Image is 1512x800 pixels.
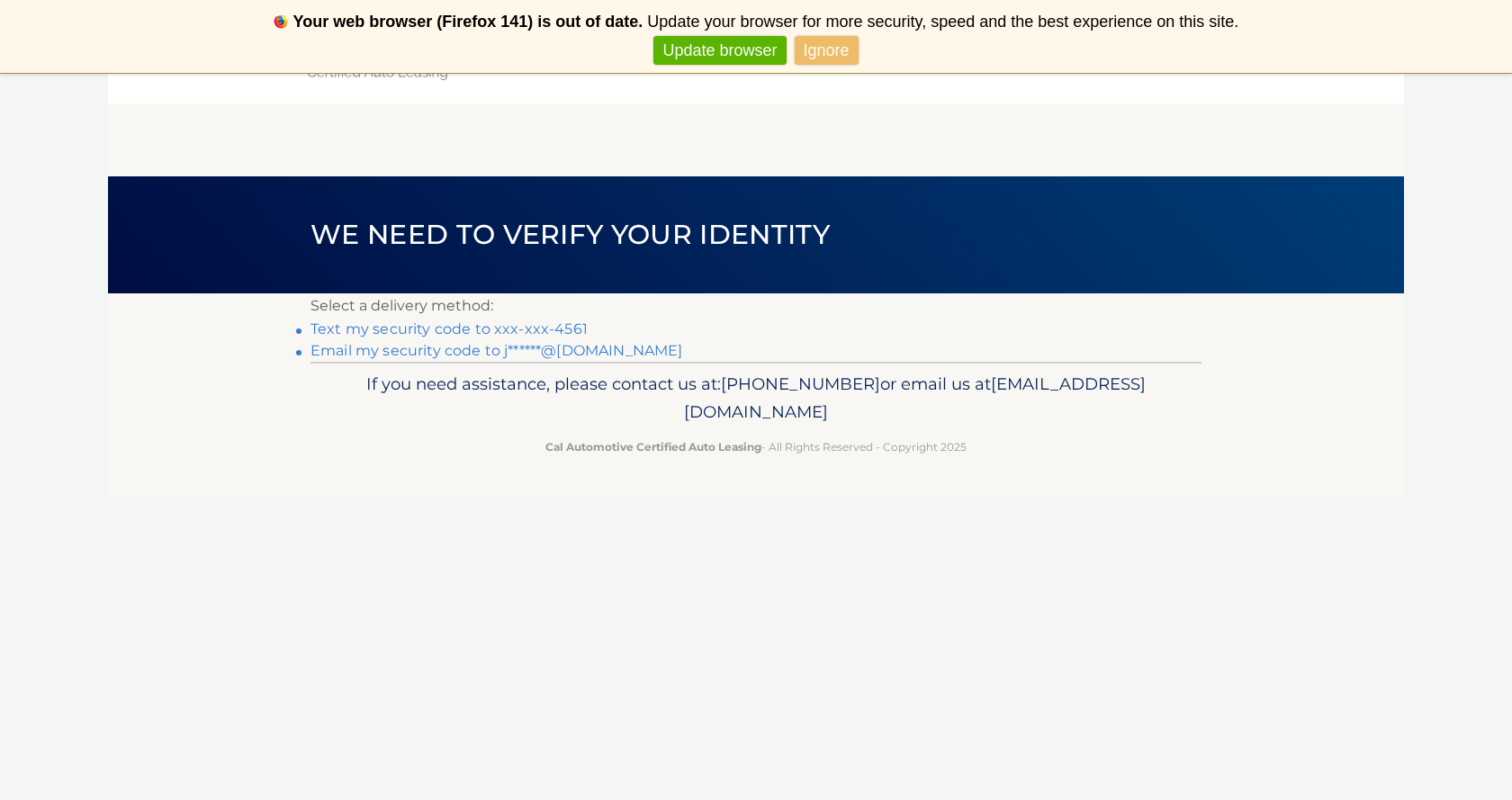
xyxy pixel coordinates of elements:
[310,293,1201,319] p: Select a delivery method:
[653,36,786,66] a: Update browser
[322,437,1190,456] p: - All Rights Reserved - Copyright 2025
[545,440,761,454] strong: Cal Automotive Certified Auto Leasing
[647,13,1238,31] span: Update your browser for more security, speed and the best experience on this site.
[795,36,859,66] a: Ignore
[310,320,588,337] a: Text my security code to xxx-xxx-4561
[310,218,830,251] span: We need to verify your identity
[310,342,683,359] a: Email my security code to j******@[DOMAIN_NAME]
[721,373,880,394] span: [PHONE_NUMBER]
[322,370,1190,427] p: If you need assistance, please contact us at: or email us at
[293,13,643,31] b: Your web browser (Firefox 141) is out of date.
